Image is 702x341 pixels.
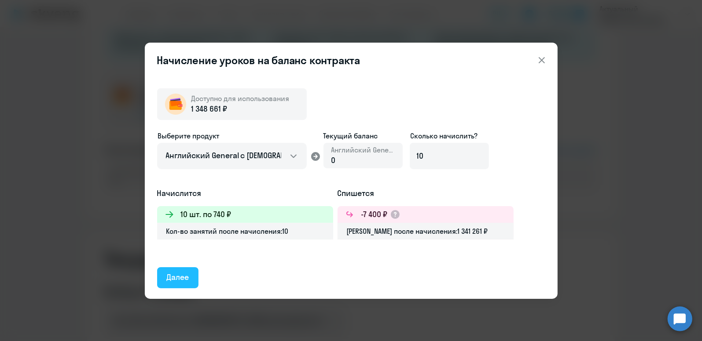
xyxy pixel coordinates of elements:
button: Далее [157,267,199,288]
h3: -7 400 ₽ [361,209,388,220]
span: 0 [331,155,336,165]
h5: Спишется [338,188,514,199]
span: Сколько начислить? [411,131,478,140]
span: Текущий баланс [323,131,403,141]
div: [PERSON_NAME] после начисления: 1 341 261 ₽ [338,223,514,239]
h3: 10 шт. по 740 ₽ [181,209,231,220]
span: Английский General [331,145,395,155]
div: Кол-во занятий после начисления: 10 [157,223,333,239]
div: Далее [167,272,189,283]
span: Выберите продукт [158,131,220,140]
h5: Начислится [157,188,333,199]
img: wallet-circle.png [165,94,186,115]
header: Начисление уроков на баланс контракта [145,53,558,67]
span: Доступно для использования [191,94,290,103]
span: 1 348 661 ₽ [191,103,227,115]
